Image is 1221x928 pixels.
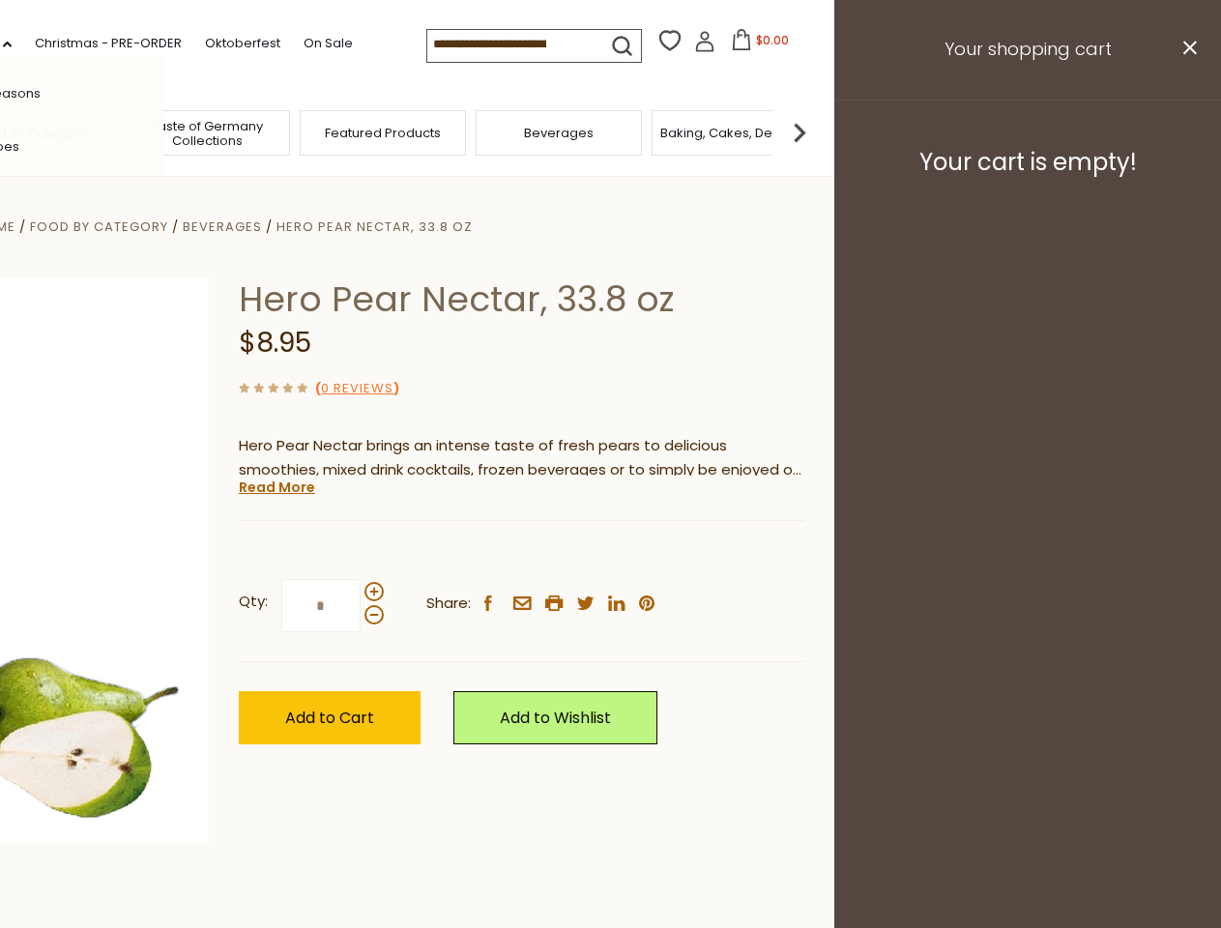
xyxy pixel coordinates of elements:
[321,379,393,399] a: 0 Reviews
[30,217,168,236] a: Food By Category
[276,217,473,236] a: Hero Pear Nectar, 33.8 oz
[239,691,421,744] button: Add to Cart
[426,592,471,616] span: Share:
[183,217,262,236] a: Beverages
[780,113,819,152] img: next arrow
[130,119,284,148] a: Taste of Germany Collections
[315,379,399,397] span: ( )
[35,33,182,54] a: Christmas - PRE-ORDER
[453,691,657,744] a: Add to Wishlist
[304,33,353,54] a: On Sale
[524,126,594,140] a: Beverages
[239,478,315,497] a: Read More
[719,29,801,58] button: $0.00
[285,707,374,729] span: Add to Cart
[239,324,311,362] span: $8.95
[205,33,280,54] a: Oktoberfest
[281,579,361,632] input: Qty:
[239,277,804,321] h1: Hero Pear Nectar, 33.8 oz
[858,148,1197,177] h3: Your cart is empty!
[756,32,789,48] span: $0.00
[660,126,810,140] a: Baking, Cakes, Desserts
[239,434,804,482] p: Hero Pear Nectar brings an intense taste of fresh pears to delicious smoothies, mixed drink cockt...
[325,126,441,140] a: Featured Products
[239,590,268,614] strong: Qty:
